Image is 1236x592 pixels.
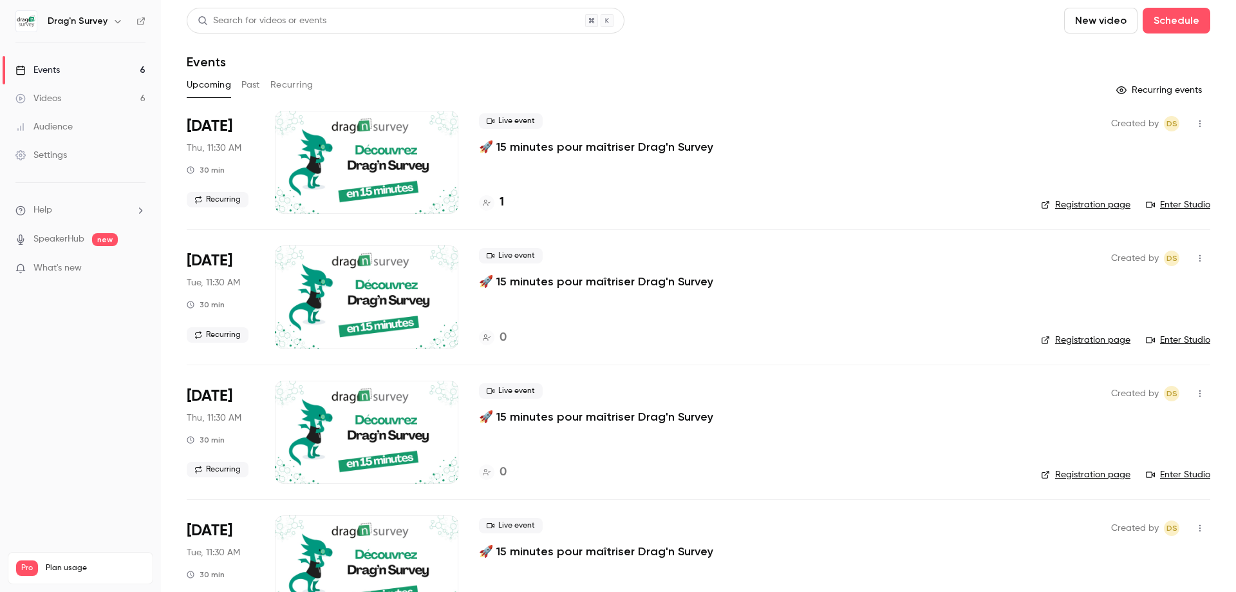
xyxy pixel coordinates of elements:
[187,245,254,349] div: Oct 14 Tue, 11:30 AM (Europe/Paris)
[270,75,314,95] button: Recurring
[187,300,225,310] div: 30 min
[1146,468,1210,481] a: Enter Studio
[187,192,248,207] span: Recurring
[1146,334,1210,347] a: Enter Studio
[187,569,225,580] div: 30 min
[187,462,248,477] span: Recurring
[479,464,507,481] a: 0
[187,412,241,425] span: Thu, 11:30 AM
[187,381,254,484] div: Oct 16 Thu, 11:30 AM (Europe/Paris)
[1164,520,1179,536] span: Drag'n Survey
[187,111,254,214] div: Oct 9 Thu, 11:30 AM (Europe/Paris)
[479,139,713,155] a: 🚀 15 minutes pour maîtriser Drag'n Survey
[479,544,713,559] a: 🚀 15 minutes pour maîtriser Drag'n Survey
[479,409,713,425] a: 🚀 15 minutes pour maîtriser Drag'n Survey
[187,327,248,343] span: Recurring
[1041,468,1130,481] a: Registration page
[15,204,145,217] li: help-dropdown-opener
[48,15,108,28] h6: Drag'n Survey
[1146,198,1210,211] a: Enter Studio
[1111,386,1159,401] span: Created by
[187,276,240,289] span: Tue, 11:30 AM
[1110,80,1210,100] button: Recurring events
[187,75,231,95] button: Upcoming
[1166,520,1177,536] span: DS
[479,113,543,129] span: Live event
[187,251,232,271] span: [DATE]
[15,92,61,105] div: Videos
[1111,116,1159,131] span: Created by
[1164,251,1179,266] span: Drag'n Survey
[1143,8,1210,33] button: Schedule
[479,518,543,533] span: Live event
[1111,520,1159,536] span: Created by
[15,120,73,133] div: Audience
[500,464,507,481] h4: 0
[1064,8,1138,33] button: New video
[187,520,232,541] span: [DATE]
[1111,251,1159,266] span: Created by
[33,204,52,217] span: Help
[198,14,326,28] div: Search for videos or events
[187,386,232,406] span: [DATE]
[16,11,37,32] img: Drag'n Survey
[1166,251,1177,266] span: DS
[187,116,232,137] span: [DATE]
[15,149,67,162] div: Settings
[479,329,507,347] a: 0
[92,233,118,246] span: new
[187,142,241,155] span: Thu, 11:30 AM
[187,165,225,175] div: 30 min
[500,194,504,211] h4: 1
[500,329,507,347] h4: 0
[479,383,543,399] span: Live event
[33,233,84,246] a: SpeakerHub
[16,560,38,576] span: Pro
[479,194,504,211] a: 1
[1041,334,1130,347] a: Registration page
[1041,198,1130,211] a: Registration page
[1166,386,1177,401] span: DS
[1164,386,1179,401] span: Drag'n Survey
[479,274,713,289] a: 🚀 15 minutes pour maîtriser Drag'n Survey
[1164,116,1179,131] span: Drag'n Survey
[1166,116,1177,131] span: DS
[187,435,225,445] div: 30 min
[15,64,60,77] div: Events
[46,563,145,573] span: Plan usage
[187,54,226,70] h1: Events
[479,248,543,263] span: Live event
[33,262,82,275] span: What's new
[241,75,260,95] button: Past
[187,546,240,559] span: Tue, 11:30 AM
